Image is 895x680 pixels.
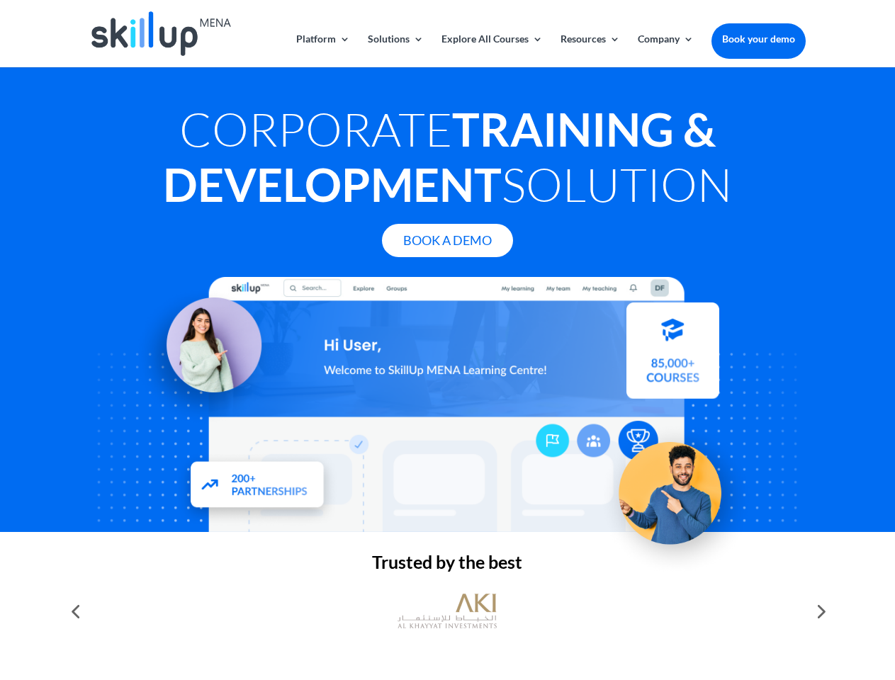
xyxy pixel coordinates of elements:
[296,34,350,67] a: Platform
[176,449,340,526] img: Partners - SkillUp Mena
[382,224,513,257] a: Book A Demo
[626,309,719,405] img: Courses library - SkillUp MENA
[163,101,716,212] strong: Training & Development
[398,586,497,636] img: al khayyat investments logo
[441,34,543,67] a: Explore All Courses
[711,23,806,55] a: Book your demo
[91,11,230,56] img: Skillup Mena
[598,412,755,569] img: Upskill your workforce - SkillUp
[89,553,805,578] h2: Trusted by the best
[89,101,805,219] h1: Corporate Solution
[133,280,276,424] img: Learning Management Solution - SkillUp
[638,34,694,67] a: Company
[824,612,895,680] iframe: Chat Widget
[368,34,424,67] a: Solutions
[561,34,620,67] a: Resources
